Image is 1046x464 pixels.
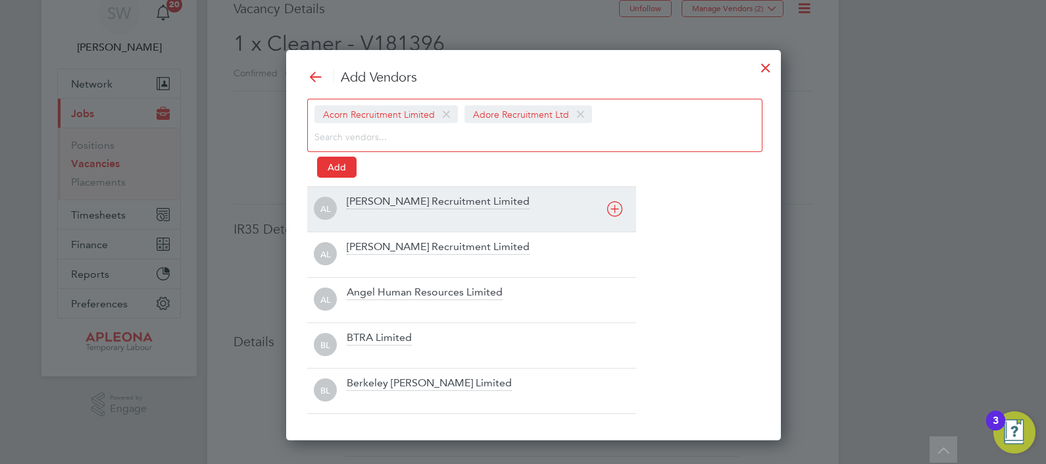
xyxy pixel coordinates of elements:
span: AL [314,288,337,311]
div: [PERSON_NAME] Recruitment Limited [347,195,530,209]
h3: Add Vendors [307,68,760,86]
span: Acorn Recruitment Limited [314,105,458,122]
span: AL [314,197,337,220]
span: BL [314,334,337,357]
div: [PERSON_NAME] Recruitment Limited [347,240,530,255]
span: AL [314,243,337,266]
span: Adore Recruitment Ltd [464,105,592,122]
button: Add [317,157,357,178]
div: BTRA Limited [347,331,412,346]
div: Berkeley [PERSON_NAME] Limited [347,376,512,391]
div: 3 [993,421,999,438]
span: BL [314,379,337,402]
input: Search vendors... [314,128,722,145]
button: Open Resource Center, 3 new notifications [993,411,1035,453]
div: Angel Human Resources Limited [347,286,503,300]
